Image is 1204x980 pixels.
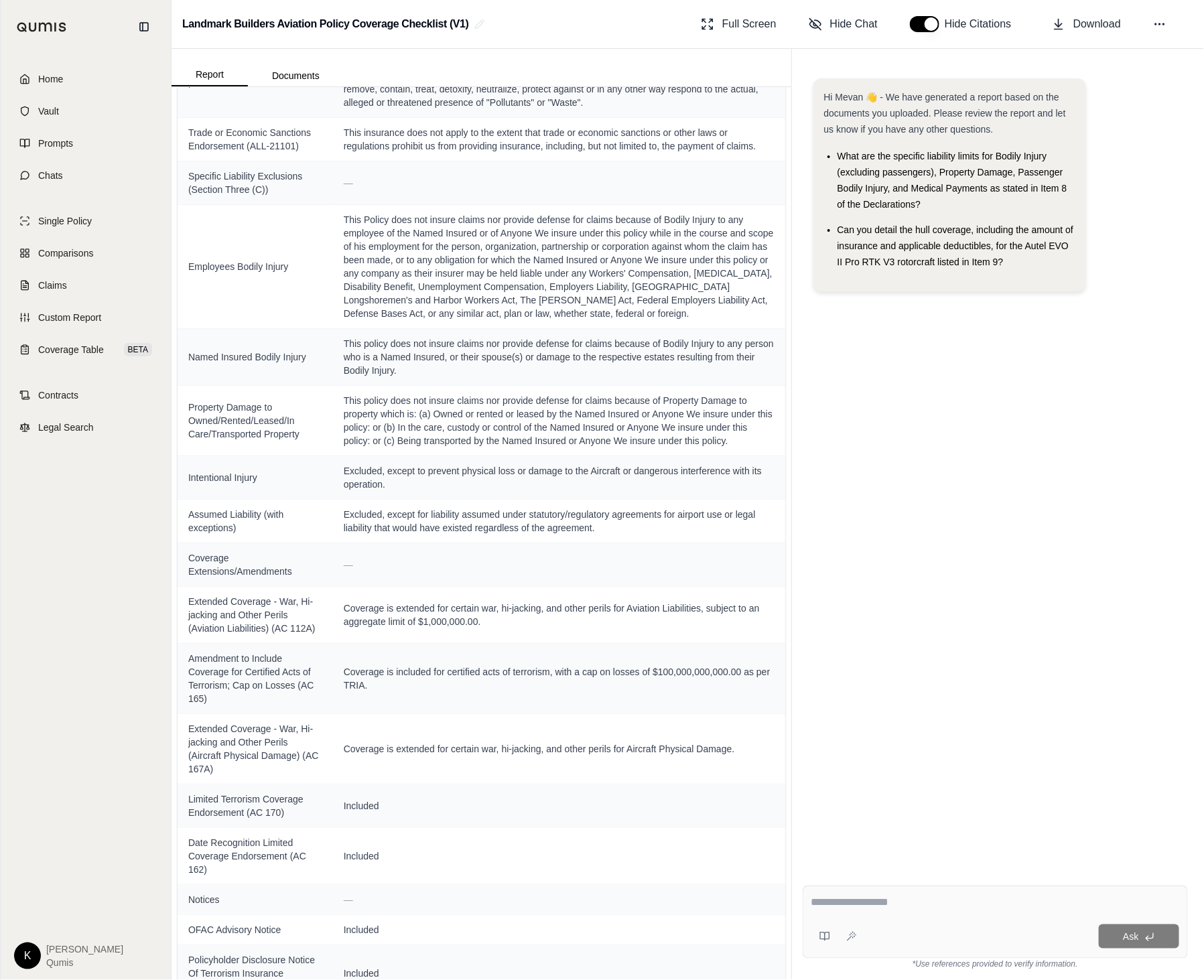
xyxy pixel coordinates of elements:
span: Notices [188,893,322,906]
span: Included [344,849,775,863]
a: Single Policy [9,206,163,236]
span: Employees Bodily Injury [188,260,322,273]
span: Chats [38,169,63,182]
span: Extended Coverage - War, Hi-jacking and Other Perils (Aviation Liabilities) (AC 112A) [188,595,322,635]
span: Property Damage to Owned/Rented/Leased/In Care/Transported Property [188,401,322,441]
button: Collapse sidebar [133,16,155,38]
div: *Use references provided to verify information. [803,959,1188,969]
span: Ask [1123,931,1138,942]
span: Specific Liability Exclusions (Section Three (C)) [188,169,322,196]
span: Coverage Extensions/Amendments [188,551,322,578]
span: — [344,894,353,905]
a: Coverage TableBETA [9,335,163,364]
span: This Policy does not insure claims nor provide defense for claims because of Bodily Injury to any... [344,213,775,320]
span: Trade or Economic Sanctions Endorsement (ALL-21101) [188,126,322,153]
span: Full Screen [722,16,777,32]
span: What are the specific liability limits for Bodily Injury (excluding passengers), Property Damage,... [838,151,1067,210]
button: Hide Chat [803,11,883,38]
span: Included [344,967,775,980]
a: Contracts [9,380,163,410]
span: Contracts [38,389,78,402]
div: K [14,942,41,969]
span: Named Insured Bodily Injury [188,350,322,364]
span: Coverage Table [38,343,104,356]
span: Claims [38,279,67,292]
span: Prompts [38,137,73,150]
span: Excluded, except to prevent physical loss or damage to the Aircraft or dangerous interference wit... [344,464,775,491]
span: — [344,178,353,188]
span: [PERSON_NAME] [46,942,123,956]
span: Hide Chat [830,16,878,32]
span: Intentional Injury [188,471,322,484]
button: Ask [1099,924,1179,949]
span: BETA [124,343,152,356]
span: Assumed Liability (with exceptions) [188,508,322,535]
span: Coverage is included for certified acts of terrorism, with a cap on losses of $100,000,000,000.00... [344,665,775,692]
a: Vault [9,96,163,126]
a: Comparisons [9,238,163,268]
span: Download [1073,16,1121,32]
span: Hi Mevan 👋 - We have generated a report based on the documents you uploaded. Please review the re... [824,92,1066,135]
span: Custom Report [38,311,101,324]
span: Qumis [46,956,123,969]
span: Included [344,799,775,813]
span: Coverage is extended for certain war, hi-jacking, and other perils for Aircraft Physical Damage. [344,742,775,756]
span: Can you detail the hull coverage, including the amount of insurance and applicable deductibles, f... [838,224,1074,267]
a: Prompts [9,129,163,158]
span: Hide Citations [945,16,1020,32]
span: Comparisons [38,247,93,260]
a: Claims [9,271,163,300]
span: Included [344,923,775,936]
span: This policy does not insure claims nor provide defense for claims because of Bodily Injury to any... [344,337,775,377]
span: Amendment to Include Coverage for Certified Acts of Terrorism; Cap on Losses (AC 165) [188,652,322,705]
span: Date Recognition Limited Coverage Endorsement (AC 162) [188,836,322,876]
h2: Landmark Builders Aviation Policy Coverage Checklist (V1) [182,12,469,36]
a: Home [9,64,163,94]
span: — [344,559,353,570]
a: Custom Report [9,303,163,332]
a: Legal Search [9,413,163,442]
a: Chats [9,161,163,190]
span: Excluded, except for liability assumed under statutory/regulatory agreements for airport use or l... [344,508,775,535]
span: Vault [38,104,59,118]
span: This policy does not insure claims nor provide defense for claims because of Property Damage to p... [344,394,775,447]
img: Qumis Logo [17,22,67,32]
span: This insurance does not apply to the extent that trade or economic sanctions or other laws or reg... [344,126,775,153]
span: Home [38,72,63,86]
span: OFAC Advisory Notice [188,923,322,936]
span: Extended Coverage - War, Hi-jacking and Other Perils (Aircraft Physical Damage) (AC 167A) [188,722,322,776]
span: Single Policy [38,214,92,228]
button: Full Screen [695,11,782,38]
span: Coverage is extended for certain war, hi-jacking, and other perils for Aviation Liabilities, subj... [344,602,775,628]
span: Limited Terrorism Coverage Endorsement (AC 170) [188,792,322,819]
button: Download [1047,11,1126,38]
button: Documents [248,65,344,86]
button: Report [172,64,248,86]
span: Legal Search [38,421,94,434]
